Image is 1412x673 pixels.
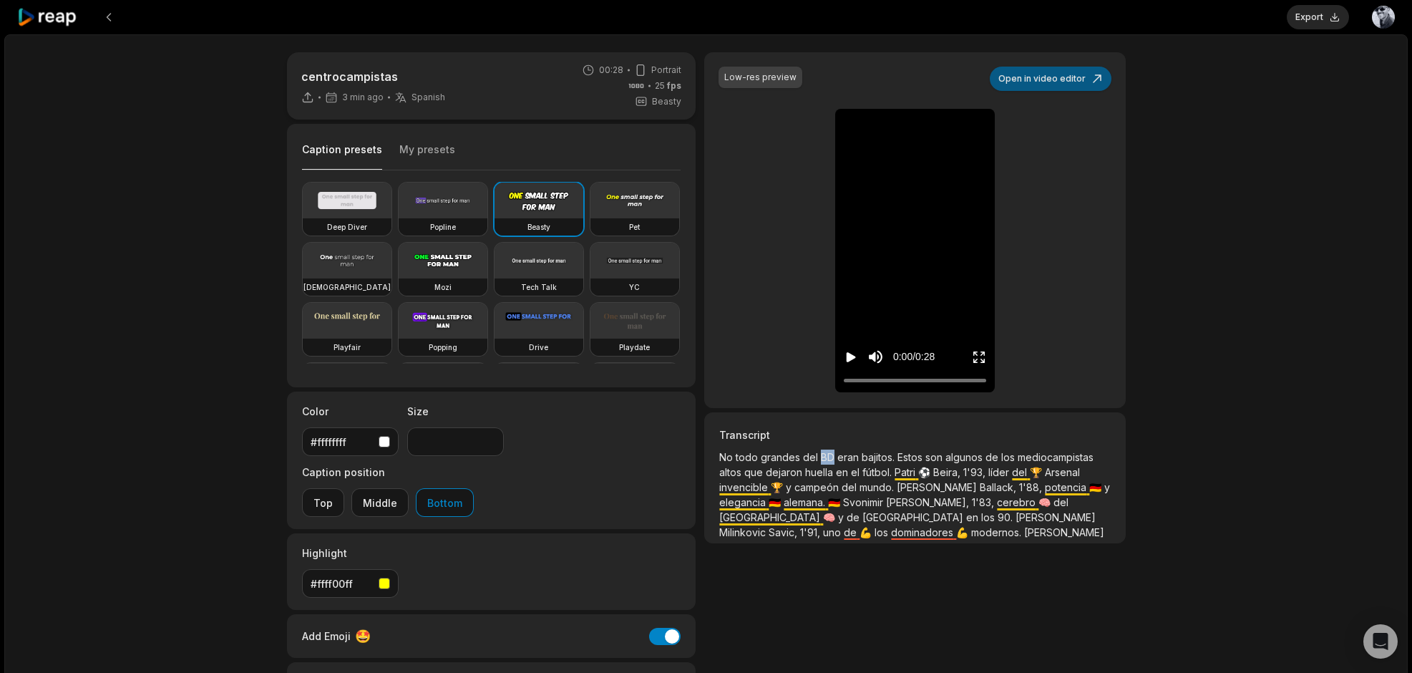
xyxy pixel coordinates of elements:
[769,526,800,538] span: Savic,
[895,466,918,478] span: Patri
[985,451,1001,463] span: de
[851,466,862,478] span: el
[719,511,823,523] span: [GEOGRAPHIC_DATA]
[980,481,1019,493] span: Ballack,
[821,451,837,463] span: BD
[629,281,640,293] h3: YC
[327,221,367,233] h3: Deep Diver
[355,626,371,646] span: 🤩
[823,526,844,538] span: uno
[844,344,858,370] button: Play video
[333,342,361,353] h3: Playfair
[972,344,986,370] button: Enter Fullscreen
[302,488,344,517] button: Top
[867,348,885,366] button: Mute sound
[719,481,771,493] span: invencible
[803,451,821,463] span: del
[599,64,623,77] span: 00:28
[719,496,769,508] span: elegancia
[724,71,797,84] div: Low-res preview
[862,466,895,478] span: fútbol.
[521,281,557,293] h3: Tech Talk
[875,526,891,538] span: los
[971,526,1024,538] span: modernos.
[1053,496,1068,508] span: del
[837,451,862,463] span: eran
[399,142,455,170] button: My presets
[629,221,640,233] h3: Pet
[667,80,681,91] span: fps
[736,451,761,463] span: todo
[1019,481,1045,493] span: 1'88,
[784,496,828,508] span: alemana.
[966,511,981,523] span: en
[972,496,997,508] span: 1'83,
[1363,624,1398,659] div: Open Intercom Messenger
[981,511,998,523] span: los
[843,496,886,508] span: Svonimir
[719,466,744,478] span: altos
[1287,5,1349,29] button: Export
[1045,466,1080,478] span: Arsenal
[529,342,548,353] h3: Drive
[897,451,925,463] span: Estos
[805,466,836,478] span: huella
[1104,481,1110,493] span: y
[302,142,382,170] button: Caption presets
[842,481,860,493] span: del
[891,526,956,538] span: dominadores
[794,481,842,493] span: campeón
[652,95,681,108] span: Beasty
[1016,511,1096,523] span: [PERSON_NAME]
[988,466,1012,478] span: líder
[651,64,681,77] span: Portrait
[1024,526,1104,538] span: [PERSON_NAME]
[412,92,445,103] span: Spanish
[990,67,1111,91] button: Open in video editor
[302,629,351,644] span: Add Emoji
[897,481,980,493] span: [PERSON_NAME]
[434,281,452,293] h3: Mozi
[945,451,985,463] span: algunos
[838,511,847,523] span: y
[860,481,897,493] span: mundo.
[351,488,409,517] button: Middle
[527,221,550,233] h3: Beasty
[302,569,399,598] button: #ffff00ff
[933,466,963,478] span: Beira,
[1001,451,1018,463] span: los
[416,488,474,517] button: Bottom
[766,466,805,478] span: dejaron
[719,451,736,463] span: No
[302,404,399,419] label: Color
[430,221,456,233] h3: Popline
[407,404,504,419] label: Size
[301,68,445,85] p: centrocampistas
[998,511,1016,523] span: 90.
[302,465,474,480] label: Caption position
[302,546,399,561] label: Highlight
[1018,451,1094,463] span: mediocampistas
[997,496,1038,508] span: cerebro
[786,481,794,493] span: y
[342,92,384,103] span: 3 min ago
[847,511,862,523] span: de
[862,511,966,523] span: [GEOGRAPHIC_DATA]
[619,342,650,353] h3: Playdate
[311,576,373,591] div: #ffff00ff
[429,342,457,353] h3: Popping
[963,466,988,478] span: 1'93,
[303,281,391,293] h3: [DEMOGRAPHIC_DATA]
[744,466,766,478] span: que
[836,466,851,478] span: en
[844,526,860,538] span: de
[302,427,399,456] button: #ffffffff
[311,435,373,450] div: #ffffffff
[886,496,972,508] span: [PERSON_NAME],
[1012,466,1030,478] span: del
[719,427,1110,442] h3: Transcript
[719,450,1110,540] p: ⚽ 🏆 🏆 🇩🇪 🇩🇪 🇩🇪 🧠 🧠 💪 💪
[1045,481,1089,493] span: potencia
[655,79,681,92] span: 25
[800,526,823,538] span: 1'91,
